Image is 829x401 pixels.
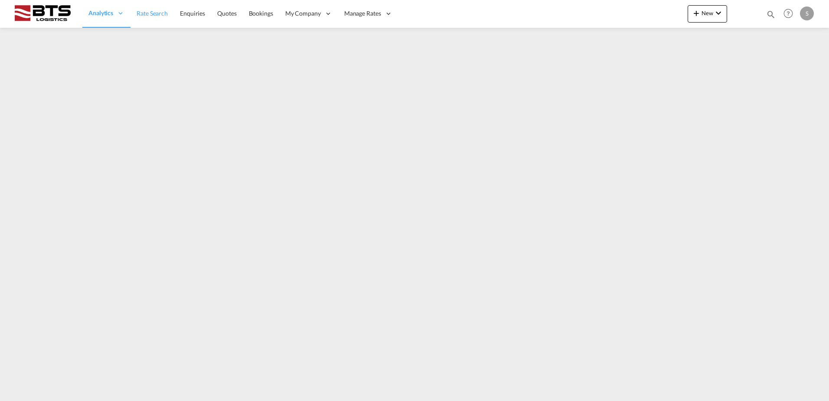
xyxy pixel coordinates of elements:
[344,9,381,18] span: Manage Rates
[766,10,776,23] div: icon-magnify
[180,10,205,17] span: Enquiries
[88,9,113,17] span: Analytics
[691,10,724,16] span: New
[800,7,814,20] div: S
[285,9,321,18] span: My Company
[781,6,800,22] div: Help
[688,5,727,23] button: icon-plus 400-fgNewicon-chevron-down
[217,10,236,17] span: Quotes
[766,10,776,19] md-icon: icon-magnify
[249,10,273,17] span: Bookings
[781,6,796,21] span: Help
[137,10,168,17] span: Rate Search
[13,4,72,23] img: cdcc71d0be7811ed9adfbf939d2aa0e8.png
[691,8,702,18] md-icon: icon-plus 400-fg
[713,8,724,18] md-icon: icon-chevron-down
